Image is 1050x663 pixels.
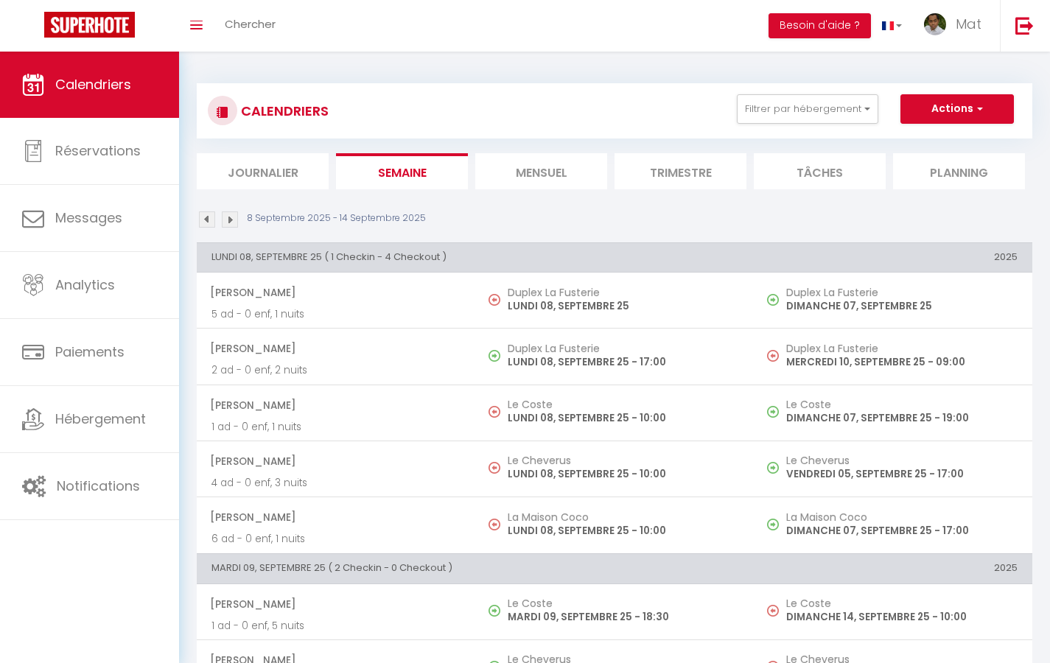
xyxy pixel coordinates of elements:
[786,343,1018,354] h5: Duplex La Fusterie
[786,597,1018,609] h5: Le Coste
[769,13,871,38] button: Besoin d'aide ?
[508,523,739,539] p: LUNDI 08, SEPTEMBRE 25 - 10:00
[210,391,461,419] span: [PERSON_NAME]
[1015,16,1034,35] img: logout
[767,350,779,362] img: NO IMAGE
[508,343,739,354] h5: Duplex La Fusterie
[786,287,1018,298] h5: Duplex La Fusterie
[211,618,461,634] p: 1 ad - 0 enf, 5 nuits
[786,298,1018,314] p: DIMANCHE 07, SEPTEMBRE 25
[336,153,468,189] li: Semaine
[615,153,746,189] li: Trimestre
[57,477,140,495] span: Notifications
[55,276,115,294] span: Analytics
[210,503,461,531] span: [PERSON_NAME]
[237,94,329,127] h3: CALENDRIERS
[508,609,739,625] p: MARDI 09, SEPTEMBRE 25 - 18:30
[900,94,1014,124] button: Actions
[225,16,276,32] span: Chercher
[55,343,125,361] span: Paiements
[737,94,878,124] button: Filtrer par hébergement
[197,554,754,583] th: MARDI 09, SEPTEMBRE 25 ( 2 Checkin - 0 Checkout )
[786,354,1018,370] p: MERCREDI 10, SEPTEMBRE 25 - 09:00
[754,554,1032,583] th: 2025
[508,399,739,410] h5: Le Coste
[508,466,739,482] p: LUNDI 08, SEPTEMBRE 25 - 10:00
[489,519,500,530] img: NO IMAGE
[767,605,779,617] img: NO IMAGE
[211,362,461,378] p: 2 ad - 0 enf, 2 nuits
[55,208,122,227] span: Messages
[508,410,739,426] p: LUNDI 08, SEPTEMBRE 25 - 10:00
[210,447,461,475] span: [PERSON_NAME]
[508,287,739,298] h5: Duplex La Fusterie
[12,6,56,50] button: Ouvrir le widget de chat LiveChat
[767,519,779,530] img: NO IMAGE
[786,410,1018,426] p: DIMANCHE 07, SEPTEMBRE 25 - 19:00
[211,531,461,547] p: 6 ad - 0 enf, 1 nuits
[508,511,739,523] h5: La Maison Coco
[786,609,1018,625] p: DIMANCHE 14, SEPTEMBRE 25 - 10:00
[489,294,500,306] img: NO IMAGE
[767,462,779,474] img: NO IMAGE
[754,242,1032,272] th: 2025
[197,242,754,272] th: LUNDI 08, SEPTEMBRE 25 ( 1 Checkin - 4 Checkout )
[55,75,131,94] span: Calendriers
[786,399,1018,410] h5: Le Coste
[211,306,461,322] p: 5 ad - 0 enf, 1 nuits
[786,511,1018,523] h5: La Maison Coco
[754,153,886,189] li: Tâches
[508,597,739,609] h5: Le Coste
[508,298,739,314] p: LUNDI 08, SEPTEMBRE 25
[489,462,500,474] img: NO IMAGE
[767,406,779,418] img: NO IMAGE
[508,354,739,370] p: LUNDI 08, SEPTEMBRE 25 - 17:00
[956,15,981,33] span: Mat
[924,13,946,35] img: ...
[247,211,426,225] p: 8 Septembre 2025 - 14 Septembre 2025
[508,455,739,466] h5: Le Cheverus
[475,153,607,189] li: Mensuel
[210,590,461,618] span: [PERSON_NAME]
[489,406,500,418] img: NO IMAGE
[210,334,461,362] span: [PERSON_NAME]
[786,523,1018,539] p: DIMANCHE 07, SEPTEMBRE 25 - 17:00
[197,153,329,189] li: Journalier
[210,278,461,306] span: [PERSON_NAME]
[767,294,779,306] img: NO IMAGE
[786,466,1018,482] p: VENDREDI 05, SEPTEMBRE 25 - 17:00
[55,141,141,160] span: Réservations
[55,410,146,428] span: Hébergement
[786,455,1018,466] h5: Le Cheverus
[893,153,1025,189] li: Planning
[44,12,135,38] img: Super Booking
[211,475,461,491] p: 4 ad - 0 enf, 3 nuits
[211,419,461,435] p: 1 ad - 0 enf, 1 nuits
